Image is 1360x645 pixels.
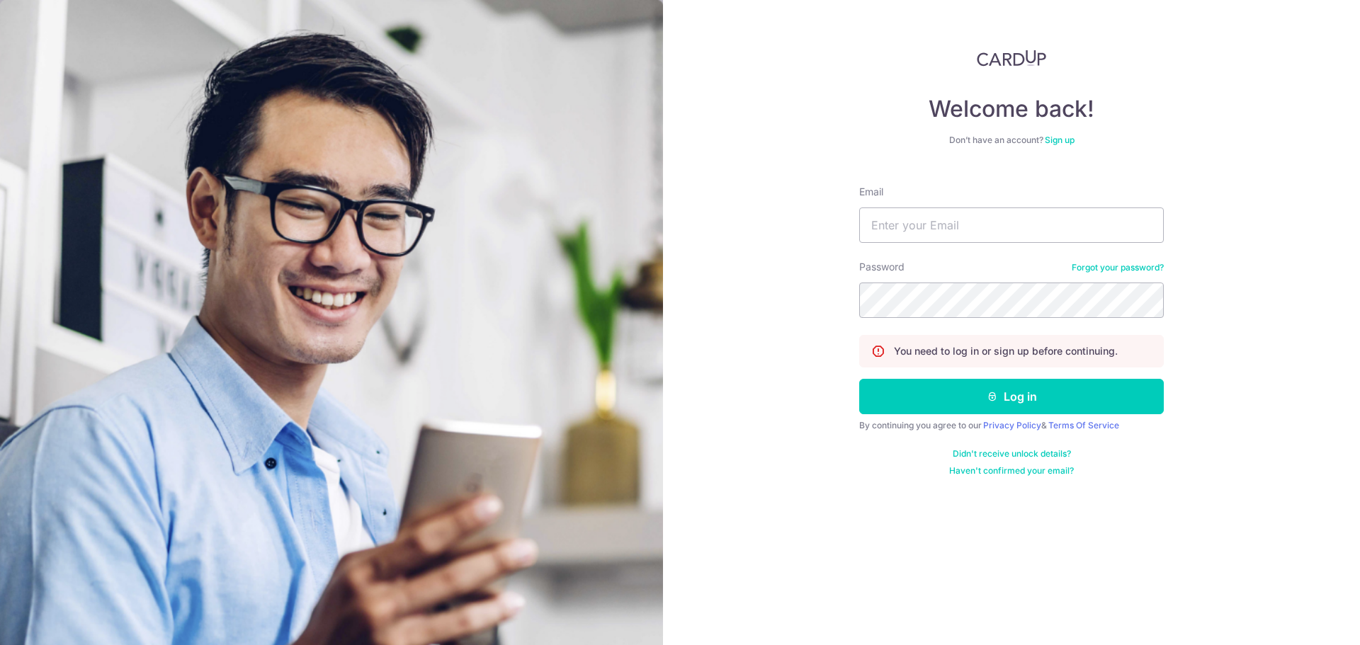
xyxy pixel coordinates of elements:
label: Password [859,260,905,274]
img: CardUp Logo [977,50,1046,67]
label: Email [859,185,883,199]
div: Don’t have an account? [859,135,1164,146]
a: Didn't receive unlock details? [953,448,1071,460]
a: Terms Of Service [1048,420,1119,430]
div: By continuing you agree to our & [859,420,1164,431]
p: You need to log in or sign up before continuing. [894,344,1118,358]
h4: Welcome back! [859,95,1164,123]
a: Sign up [1045,135,1075,145]
a: Privacy Policy [983,420,1041,430]
button: Log in [859,379,1164,414]
input: Enter your Email [859,207,1164,243]
a: Forgot your password? [1072,262,1164,273]
a: Haven't confirmed your email? [949,465,1074,476]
